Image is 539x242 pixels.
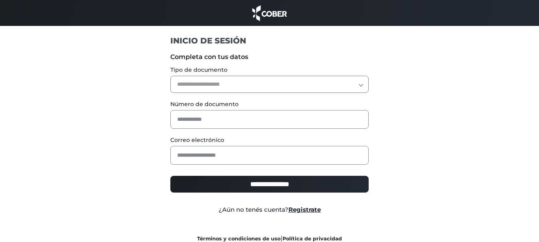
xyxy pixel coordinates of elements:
[170,100,369,108] label: Número de documento
[250,4,289,22] img: cober_marca.png
[282,236,342,242] a: Política de privacidad
[170,66,369,74] label: Tipo de documento
[197,236,280,242] a: Términos y condiciones de uso
[288,206,321,213] a: Registrate
[170,136,369,144] label: Correo electrónico
[170,35,369,46] h1: INICIO DE SESIÓN
[164,205,375,214] div: ¿Aún no tenés cuenta?
[170,52,369,62] label: Completa con tus datos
